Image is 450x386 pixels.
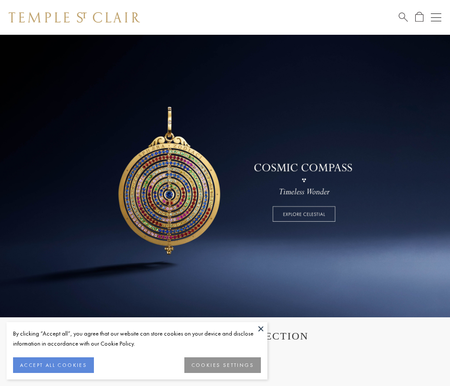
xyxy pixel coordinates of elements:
img: Temple St. Clair [9,12,140,23]
a: Search [399,12,408,23]
a: Open Shopping Bag [415,12,423,23]
button: Open navigation [431,12,441,23]
div: By clicking “Accept all”, you agree that our website can store cookies on your device and disclos... [13,329,261,349]
button: COOKIES SETTINGS [184,357,261,373]
button: ACCEPT ALL COOKIES [13,357,94,373]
